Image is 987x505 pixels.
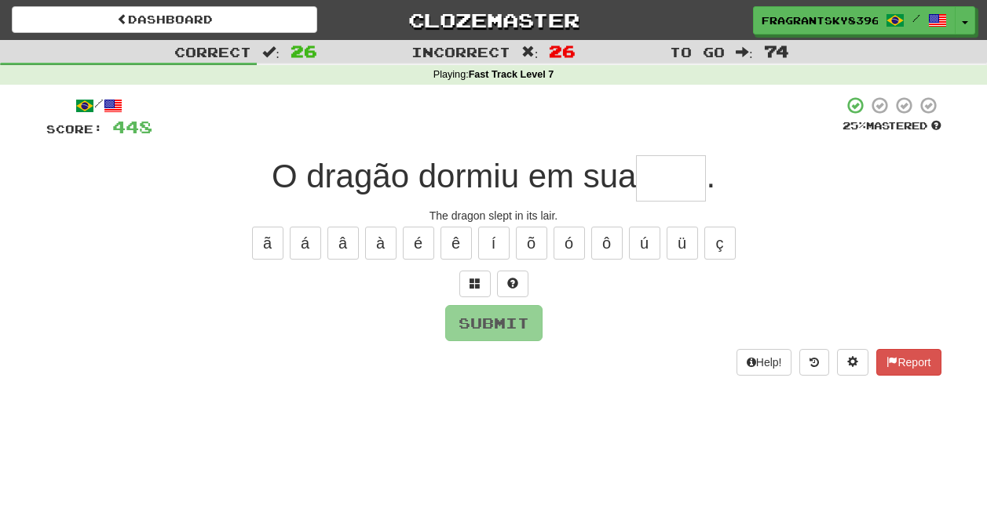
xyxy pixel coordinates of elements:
span: : [521,45,539,59]
button: ô [591,227,623,260]
span: : [262,45,280,59]
button: Round history (alt+y) [799,349,829,376]
button: õ [516,227,547,260]
button: ê [440,227,472,260]
span: : [736,45,753,59]
span: . [706,158,715,194]
strong: Fast Track Level 7 [469,69,554,80]
span: / [912,13,920,24]
button: ç [704,227,736,260]
button: í [478,227,510,260]
button: à [365,227,397,260]
span: Incorrect [411,44,510,60]
span: 74 [764,42,789,60]
a: Clozemaster [341,6,646,34]
button: Single letter hint - you only get 1 per sentence and score half the points! alt+h [497,271,528,297]
div: Mastered [843,119,941,133]
span: 26 [549,42,576,60]
span: Score: [46,122,103,136]
button: Switch sentence to multiple choice alt+p [459,271,491,297]
button: ú [629,227,660,260]
a: Dashboard [12,6,317,33]
div: / [46,96,152,115]
button: Submit [445,305,543,341]
span: 448 [112,117,152,136]
button: á [290,227,321,260]
a: FragrantSky8396 / [753,6,956,35]
div: The dragon slept in its lair. [46,208,941,223]
span: 26 [291,42,317,60]
button: é [403,227,434,260]
button: ã [252,227,283,260]
span: To go [670,44,725,60]
button: Report [876,349,941,376]
span: O dragão dormiu em sua [272,158,637,194]
span: FragrantSky8396 [762,13,878,27]
span: Correct [174,44,251,60]
button: ó [554,227,585,260]
span: 25 % [843,119,866,132]
button: â [327,227,359,260]
button: ü [667,227,698,260]
button: Help! [737,349,792,376]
